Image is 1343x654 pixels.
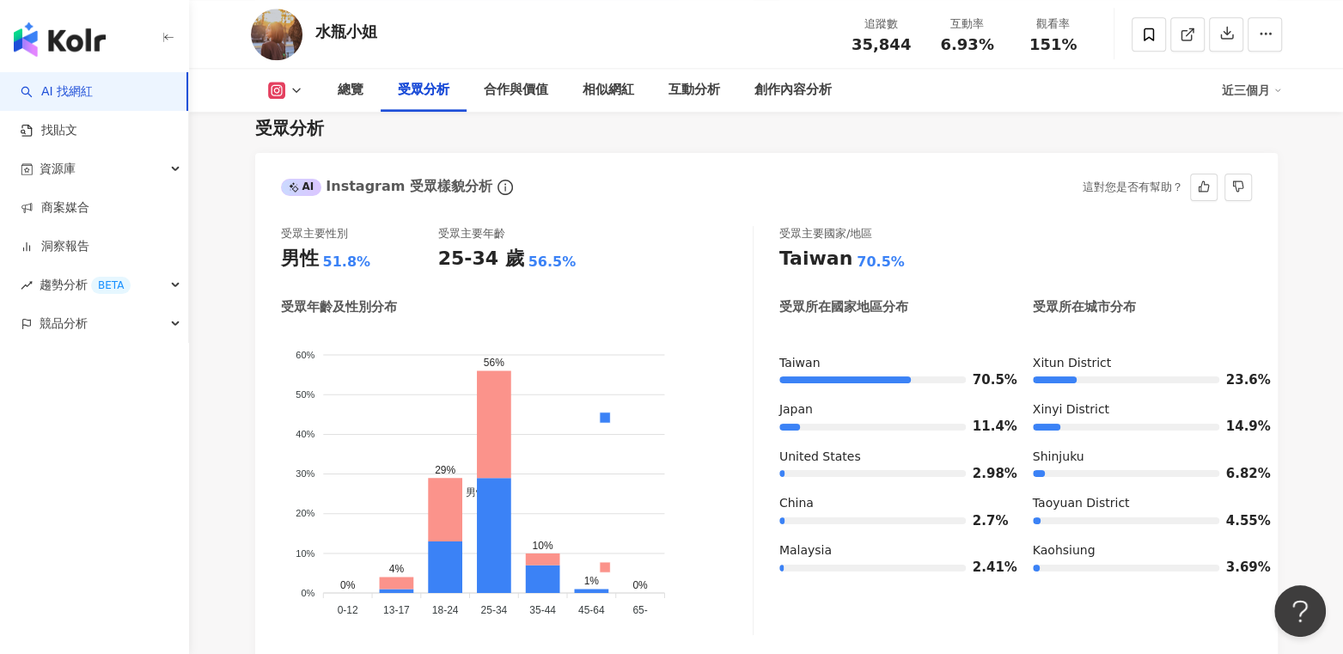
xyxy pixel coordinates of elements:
img: logo [14,22,106,57]
tspan: 50% [296,388,314,399]
span: 6.93% [940,36,993,53]
tspan: 40% [296,429,314,439]
span: 3.69% [1226,561,1252,574]
div: China [779,495,998,512]
div: 受眾分析 [398,80,449,101]
span: dislike [1232,180,1244,193]
div: 水瓶小姐 [315,21,377,42]
div: 近三個月 [1222,76,1282,104]
img: KOL Avatar [251,9,302,60]
a: 商案媒合 [21,199,89,217]
div: 合作與價值 [484,80,548,101]
span: 2.7% [973,515,998,528]
div: 56.5% [528,253,577,272]
div: Malaysia [779,542,998,559]
div: AI [281,179,322,196]
span: 競品分析 [40,304,88,343]
span: 11.4% [973,420,998,433]
div: 51.8% [323,253,371,272]
div: 受眾所在城市分布 [1033,298,1136,316]
span: 6.82% [1226,468,1252,480]
span: 151% [1029,36,1077,53]
div: 70.5% [857,253,905,272]
div: 互動分析 [668,80,720,101]
tspan: 60% [296,349,314,359]
span: 23.6% [1226,374,1252,387]
span: like [1198,180,1210,193]
span: info-circle [495,177,516,198]
tspan: 13-17 [382,604,409,616]
span: 2.41% [973,561,998,574]
div: Taoyuan District [1033,495,1252,512]
a: 找貼文 [21,122,77,139]
tspan: 0-12 [337,604,357,616]
div: Shinjuku [1033,449,1252,466]
div: 受眾所在國家地區分布 [779,298,908,316]
div: 男性 [281,246,319,272]
tspan: 65- [632,604,647,616]
div: 相似網紅 [583,80,634,101]
tspan: 18-24 [431,604,458,616]
span: 趨勢分析 [40,266,131,304]
div: 受眾主要國家/地區 [779,226,872,241]
div: 這對您是否有幫助？ [1083,174,1183,200]
div: 創作內容分析 [754,80,832,101]
div: Xitun District [1033,355,1252,372]
div: 受眾分析 [255,116,324,140]
div: United States [779,449,998,466]
span: 4.55% [1226,515,1252,528]
div: 總覽 [338,80,363,101]
span: rise [21,279,33,291]
div: 受眾主要性別 [281,226,348,241]
span: 男性 [453,486,486,498]
tspan: 0% [301,587,314,597]
a: 洞察報告 [21,238,89,255]
div: 受眾主要年齡 [438,226,505,241]
span: 2.98% [973,468,998,480]
div: Taiwan [779,246,852,272]
tspan: 35-44 [529,604,556,616]
div: 互動率 [935,15,1000,33]
a: searchAI 找網紅 [21,83,93,101]
tspan: 20% [296,508,314,518]
div: 25-34 歲 [438,246,524,272]
tspan: 10% [296,547,314,558]
tspan: 45-64 [577,604,604,616]
tspan: 30% [296,468,314,479]
div: Kaohsiung [1033,542,1252,559]
div: 受眾年齡及性別分布 [281,298,397,316]
div: Xinyi District [1033,401,1252,419]
div: BETA [91,277,131,294]
span: 70.5% [973,374,998,387]
div: 追蹤數 [849,15,914,33]
iframe: Help Scout Beacon - Open [1274,585,1326,637]
div: Japan [779,401,998,419]
div: 觀看率 [1021,15,1086,33]
div: Instagram 受眾樣貌分析 [281,177,492,196]
span: 14.9% [1226,420,1252,433]
tspan: 25-34 [480,604,507,616]
span: 35,844 [852,35,911,53]
div: Taiwan [779,355,998,372]
span: 資源庫 [40,150,76,188]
